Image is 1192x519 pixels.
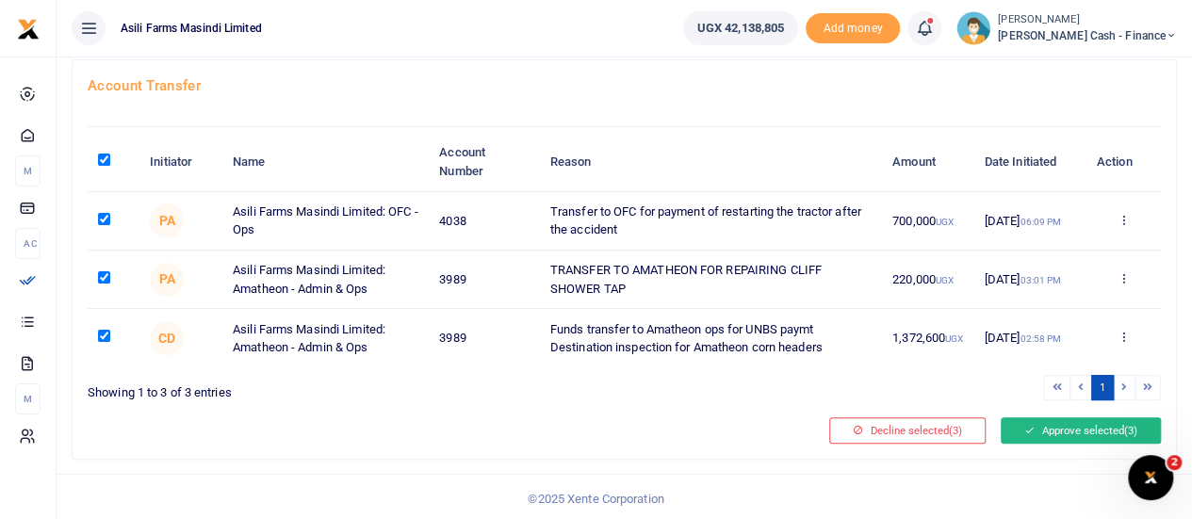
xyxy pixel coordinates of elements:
span: 2 [1167,455,1182,470]
td: Funds transfer to Amatheon ops for UNBS paymt Destination inspection for Amatheon corn headers [540,309,882,366]
td: [DATE] [973,251,1086,309]
td: 700,000 [882,192,974,251]
li: M [15,383,41,414]
span: Constantine Dusenge [150,321,184,355]
small: UGX [936,217,954,227]
td: Asili Farms Masindi Limited: OFC - Ops [222,192,429,251]
h4: Account Transfer [88,75,1161,96]
td: 4038 [429,192,540,251]
a: logo-small logo-large logo-large [17,21,40,35]
img: profile-user [956,11,990,45]
td: 3989 [429,309,540,366]
li: M [15,155,41,187]
iframe: Intercom live chat [1128,455,1173,500]
div: Showing 1 to 3 of 3 entries [88,373,617,402]
span: (3) [949,424,962,437]
td: [DATE] [973,309,1086,366]
span: Pricillah Ankunda [150,263,184,297]
small: UGX [936,275,954,285]
td: Asili Farms Masindi Limited: Amatheon - Admin & Ops [222,309,429,366]
span: Pricillah Ankunda [150,203,184,237]
th: Initiator: activate to sort column ascending [139,133,222,191]
th: Name: activate to sort column ascending [222,133,429,191]
td: 1,372,600 [882,309,974,366]
th: Amount: activate to sort column ascending [882,133,974,191]
button: Approve selected(3) [1001,417,1161,444]
li: Toup your wallet [806,13,900,44]
th: : activate to sort column descending [88,133,139,191]
button: Decline selected(3) [829,417,986,444]
span: Add money [806,13,900,44]
td: Asili Farms Masindi Limited: Amatheon - Admin & Ops [222,251,429,309]
button: Close [734,498,754,518]
th: Date Initiated: activate to sort column ascending [973,133,1086,191]
td: Transfer to OFC for payment of restarting the tractor after the accident [540,192,882,251]
small: 02:58 PM [1020,333,1061,344]
img: logo-small [17,18,40,41]
th: Account Number: activate to sort column ascending [429,133,540,191]
span: UGX 42,138,805 [697,19,784,38]
td: 220,000 [882,251,974,309]
li: Wallet ballance [676,11,806,45]
small: 03:01 PM [1020,275,1061,285]
small: 06:09 PM [1020,217,1061,227]
th: Reason: activate to sort column ascending [540,133,882,191]
td: [DATE] [973,192,1086,251]
small: UGX [945,333,963,344]
td: 3989 [429,251,540,309]
span: (3) [1124,424,1137,437]
th: Action: activate to sort column ascending [1086,133,1161,191]
small: [PERSON_NAME] [998,12,1177,28]
span: [PERSON_NAME] Cash - Finance [998,27,1177,44]
li: Ac [15,228,41,259]
td: TRANSFER TO AMATHEON FOR REPAIRING CLIFF SHOWER TAP [540,251,882,309]
a: profile-user [PERSON_NAME] [PERSON_NAME] Cash - Finance [956,11,1177,45]
a: 1 [1091,375,1114,400]
a: Add money [806,20,900,34]
a: UGX 42,138,805 [683,11,798,45]
span: Asili Farms Masindi Limited [113,20,269,37]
